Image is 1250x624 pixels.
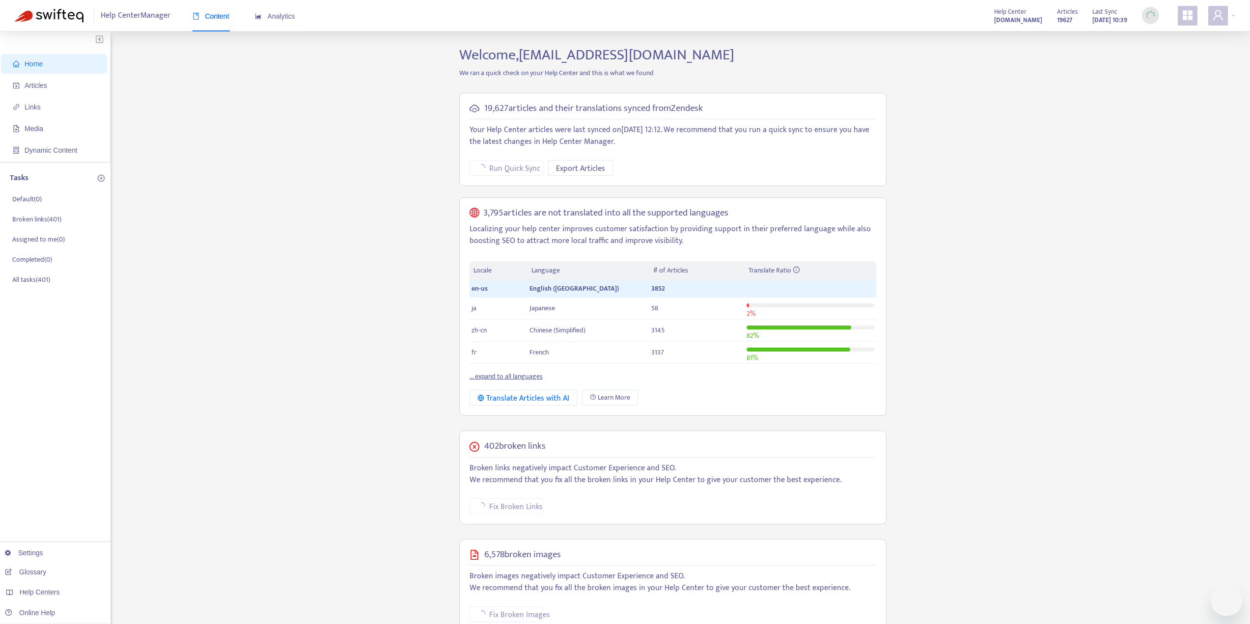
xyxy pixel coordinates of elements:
p: We ran a quick check on your Help Center and this is what we found [452,68,894,78]
div: Translate Ratio [749,265,872,276]
p: Tasks [10,172,28,184]
span: 3145 [651,325,665,336]
th: # of Articles [649,261,744,280]
span: plus-circle [98,175,105,182]
span: link [13,104,20,110]
span: French [529,347,549,358]
span: close-circle [470,442,479,452]
span: account-book [13,82,20,89]
p: Broken links negatively impact Customer Experience and SEO. We recommend that you fix all the bro... [470,462,876,486]
span: Learn More [598,392,630,403]
p: Default ( 0 ) [12,194,42,204]
span: Content [193,12,229,20]
span: zh-cn [472,325,487,336]
p: All tasks ( 401 ) [12,274,50,285]
span: book [193,13,199,20]
span: English ([GEOGRAPHIC_DATA]) [529,283,619,294]
span: 3137 [651,347,664,358]
span: Run Quick Sync [489,163,540,175]
strong: [DOMAIN_NAME] [994,15,1042,26]
span: container [13,147,20,154]
span: Analytics [255,12,295,20]
span: Media [25,125,43,133]
span: 58 [651,302,658,314]
span: ja [472,302,476,314]
a: [DOMAIN_NAME] [994,14,1042,26]
span: file-image [13,125,20,132]
span: Last Sync [1092,6,1117,17]
span: Help Centers [20,588,60,596]
span: 3852 [651,283,665,294]
strong: [DATE] 10:39 [1092,15,1127,26]
h5: 6,578 broken images [484,549,561,561]
button: Export Articles [548,160,613,176]
span: appstore [1182,9,1194,21]
a: ... expand to all languages [470,371,543,382]
span: Home [25,60,43,68]
span: file-image [470,550,479,560]
button: Fix Broken Links [470,498,543,514]
h5: 19,627 articles and their translations synced from Zendesk [484,103,703,114]
img: sync_loading.0b5143dde30e3a21642e.gif [1144,9,1157,22]
span: loading [477,164,485,172]
div: Translate Articles with AI [477,392,569,405]
span: Chinese (Simplified) [529,325,585,336]
span: Help Center [994,6,1027,17]
span: Export Articles [556,163,605,175]
span: 2 % [747,308,755,319]
span: Japanese [529,302,555,314]
span: Dynamic Content [25,146,77,154]
strong: 19627 [1057,15,1072,26]
h5: 402 broken links [484,441,546,452]
h5: 3,795 articles are not translated into all the supported languages [483,208,728,219]
span: global [470,208,479,219]
span: cloud-sync [470,104,479,113]
p: Broken links ( 401 ) [12,214,61,224]
span: en-us [472,283,488,294]
button: Translate Articles with AI [470,390,577,406]
span: Articles [25,81,47,89]
span: Links [25,103,41,111]
a: Settings [5,549,43,557]
span: loading [477,502,485,510]
span: Fix Broken Links [489,501,543,513]
iframe: Button to launch messaging window [1211,585,1242,616]
span: Articles [1057,6,1078,17]
span: Fix Broken Images [489,609,550,621]
button: Run Quick Sync [470,160,543,176]
p: Completed ( 0 ) [12,254,52,265]
span: loading [477,610,485,618]
span: 82 % [747,330,759,341]
span: Help Center Manager [101,6,170,25]
th: Locale [470,261,528,280]
span: area-chart [255,13,262,20]
p: Localizing your help center improves customer satisfaction by providing support in their preferre... [470,223,876,247]
button: Fix Broken Images [470,606,543,622]
p: Your Help Center articles were last synced on [DATE] 12:12 . We recommend that you run a quick sy... [470,124,876,148]
a: Learn More [582,390,638,406]
th: Language [528,261,649,280]
img: Swifteq [15,9,83,23]
a: Glossary [5,568,46,576]
p: Broken images negatively impact Customer Experience and SEO. We recommend that you fix all the br... [470,570,876,594]
span: home [13,60,20,67]
p: Assigned to me ( 0 ) [12,234,65,244]
span: fr [472,347,476,358]
a: Online Help [5,609,55,617]
span: user [1212,9,1224,21]
span: Welcome, [EMAIL_ADDRESS][DOMAIN_NAME] [459,43,734,67]
span: 81 % [747,352,758,363]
